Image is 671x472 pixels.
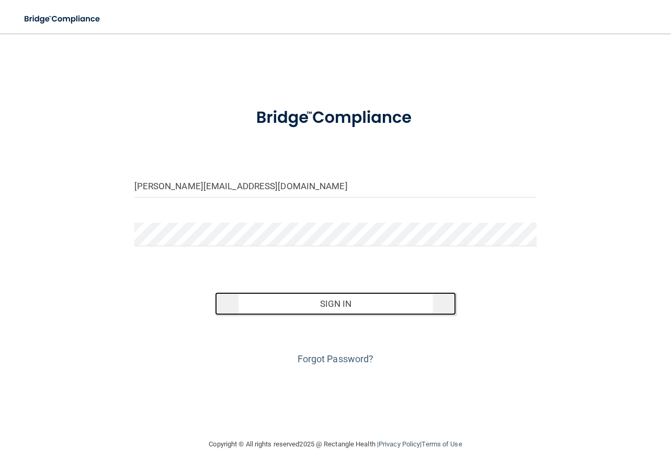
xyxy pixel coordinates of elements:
img: bridge_compliance_login_screen.278c3ca4.svg [239,96,433,140]
a: Terms of Use [422,440,462,448]
button: Sign In [215,292,457,315]
div: Copyright © All rights reserved 2025 @ Rectangle Health | | [145,428,527,461]
a: Privacy Policy [379,440,420,448]
img: bridge_compliance_login_screen.278c3ca4.svg [16,8,110,30]
input: Email [134,174,537,198]
a: Forgot Password? [298,353,374,364]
